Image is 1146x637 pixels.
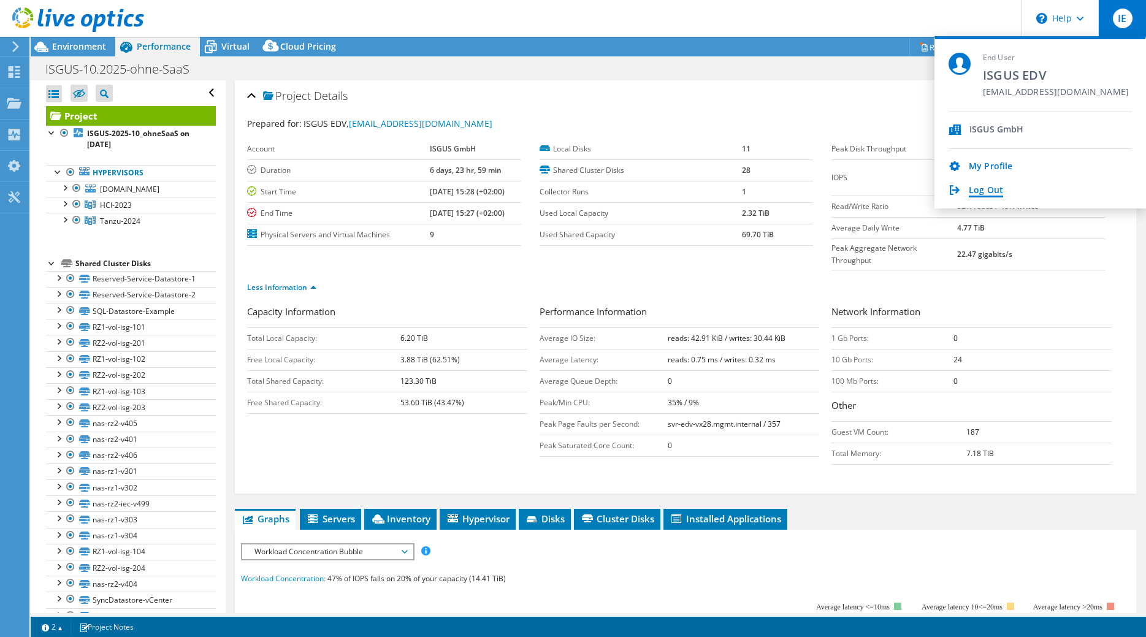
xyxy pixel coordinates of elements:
[831,143,957,155] label: Peak Disk Throughput
[540,349,668,370] td: Average Latency:
[400,354,460,365] b: 3.88 TiB (62.51%)
[46,335,216,351] a: RZ2-vol-isg-201
[957,223,985,233] b: 4.77 TiB
[831,370,953,392] td: 100 Mb Ports:
[304,118,492,129] span: ISGUS EDV,
[100,200,132,210] span: HCI-2023
[953,333,958,343] b: 0
[953,354,962,365] b: 24
[1033,603,1102,611] text: Average latency >20ms
[668,333,785,343] b: reads: 42.91 KiB / writes: 30.44 KiB
[922,603,1003,611] tspan: Average latency 10<=20ms
[46,399,216,415] a: RZ2-vol-isg-203
[966,427,979,437] b: 187
[46,528,216,544] a: nas-rz1-v304
[400,397,464,408] b: 53.60 TiB (43.47%)
[46,495,216,511] a: nas-rz2-iec-v499
[263,90,311,102] span: Project
[540,327,668,349] td: Average IO Size:
[46,271,216,287] a: Reserved-Service-Datastore-1
[742,186,746,197] b: 1
[46,319,216,335] a: RZ1-vol-isg-101
[100,184,159,194] span: [DOMAIN_NAME]
[983,87,1129,99] span: [EMAIL_ADDRESS][DOMAIN_NAME]
[742,143,751,154] b: 11
[247,143,429,155] label: Account
[668,354,776,365] b: reads: 0.75 ms / writes: 0.32 ms
[247,282,316,292] a: Less Information
[540,413,668,435] td: Peak Page Faults per Second:
[306,513,355,525] span: Servers
[742,208,770,218] b: 2.32 TiB
[75,256,216,271] div: Shared Cluster Disks
[46,351,216,367] a: RZ1-vol-isg-102
[137,40,191,52] span: Performance
[46,181,216,197] a: [DOMAIN_NAME]
[241,513,289,525] span: Graphs
[540,229,742,241] label: Used Shared Capacity
[831,172,957,184] label: IOPS
[742,165,751,175] b: 28
[46,511,216,527] a: nas-rz1-v303
[831,305,1112,321] h3: Network Information
[247,164,429,177] label: Duration
[46,106,216,126] a: Project
[46,303,216,319] a: SQL-Datastore-Example
[525,513,565,525] span: Disks
[46,463,216,479] a: nas-rz1-v301
[540,435,668,456] td: Peak Saturated Core Count:
[52,40,106,52] span: Environment
[957,201,1039,212] b: 52% reads / 48% writes
[247,370,400,392] td: Total Shared Capacity:
[831,421,966,443] td: Guest VM Count:
[957,249,1012,259] b: 22.47 gigabits/s
[46,560,216,576] a: RZ2-vol-isg-204
[46,576,216,592] a: nas-rz2-v404
[241,573,326,584] span: Workload Concentration:
[248,544,406,559] span: Workload Concentration Bubble
[46,213,216,229] a: Tanzu-2024
[1113,9,1133,28] span: IE
[46,432,216,448] a: nas-rz2-v401
[983,67,1129,83] span: ISGUS EDV
[831,327,953,349] td: 1 Gb Ports:
[831,242,957,267] label: Peak Aggregate Network Throughput
[742,229,774,240] b: 69.70 TiB
[100,216,140,226] span: Tanzu-2024
[40,63,208,76] h1: ISGUS-10.2025-ohne-SaaS
[46,165,216,181] a: Hypervisors
[540,164,742,177] label: Shared Cluster Disks
[430,229,434,240] b: 9
[831,222,957,234] label: Average Daily Write
[247,229,429,241] label: Physical Servers and Virtual Machines
[400,333,428,343] b: 6.20 TiB
[668,419,781,429] b: svr-edv-vx28.mgmt.internal / 357
[831,200,957,213] label: Read/Write Ratio
[540,305,820,321] h3: Performance Information
[46,287,216,303] a: Reserved-Service-Datastore-2
[540,392,668,413] td: Peak/Min CPU:
[540,143,742,155] label: Local Disks
[46,608,216,624] a: nas-rz1-v305
[400,376,437,386] b: 123.30 TiB
[46,448,216,463] a: nas-rz2-v406
[221,40,250,52] span: Virtual
[668,376,672,386] b: 0
[430,208,505,218] b: [DATE] 15:27 (+02:00)
[909,37,968,56] a: Reports
[33,619,71,635] a: 2
[580,513,654,525] span: Cluster Disks
[247,349,400,370] td: Free Local Capacity:
[370,513,430,525] span: Inventory
[46,367,216,383] a: RZ2-vol-isg-202
[969,124,1023,136] div: ISGUS GmbH
[46,126,216,153] a: ISGUS-2025-10_ohneSaaS on [DATE]
[670,513,781,525] span: Installed Applications
[668,440,672,451] b: 0
[46,197,216,213] a: HCI-2023
[966,448,994,459] b: 7.18 TiB
[46,383,216,399] a: RZ1-vol-isg-103
[314,88,348,103] span: Details
[668,397,699,408] b: 35% / 9%
[327,573,506,584] span: 47% of IOPS falls on 20% of your capacity (14.41 TiB)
